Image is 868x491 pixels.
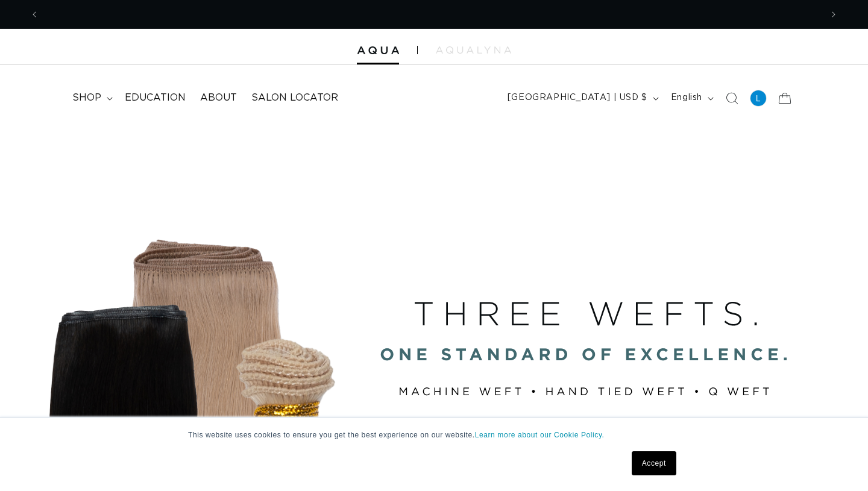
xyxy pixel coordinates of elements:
span: About [200,92,237,104]
summary: Search [719,85,745,111]
img: Aqua Hair Extensions [357,46,399,55]
a: About [193,84,244,111]
span: [GEOGRAPHIC_DATA] | USD $ [508,92,647,104]
span: shop [72,92,101,104]
a: Salon Locator [244,84,345,111]
a: Learn more about our Cookie Policy. [475,431,605,439]
span: English [671,92,702,104]
a: Accept [632,451,676,475]
button: Next announcement [820,3,847,26]
summary: shop [65,84,118,111]
span: Education [125,92,186,104]
button: Previous announcement [21,3,48,26]
span: Salon Locator [251,92,338,104]
a: Education [118,84,193,111]
img: aqualyna.com [436,46,511,54]
button: English [664,87,719,110]
p: This website uses cookies to ensure you get the best experience on our website. [188,430,680,440]
button: [GEOGRAPHIC_DATA] | USD $ [500,87,664,110]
